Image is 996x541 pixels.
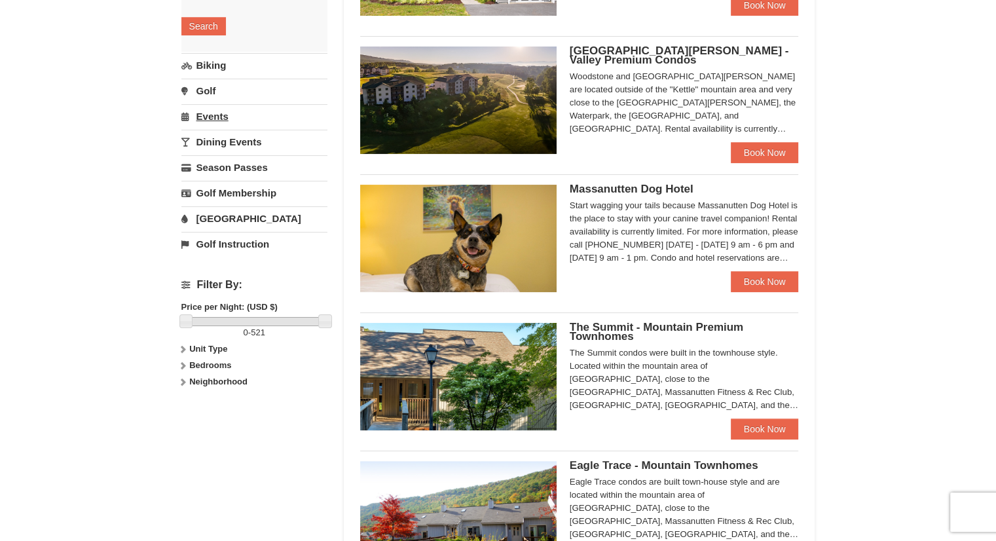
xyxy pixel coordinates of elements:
[570,183,693,195] span: Massanutten Dog Hotel
[181,232,327,256] a: Golf Instruction
[181,130,327,154] a: Dining Events
[731,271,799,292] a: Book Now
[189,360,231,370] strong: Bedrooms
[570,321,743,343] span: The Summit - Mountain Premium Townhomes
[360,47,557,154] img: 19219041-4-ec11c166.jpg
[244,327,248,337] span: 0
[181,17,226,35] button: Search
[181,279,327,291] h4: Filter By:
[181,155,327,179] a: Season Passes
[570,346,799,412] div: The Summit condos were built in the townhouse style. Located within the mountain area of [GEOGRAP...
[251,327,265,337] span: 521
[570,459,758,472] span: Eagle Trace - Mountain Townhomes
[731,419,799,439] a: Book Now
[570,70,799,136] div: Woodstone and [GEOGRAPHIC_DATA][PERSON_NAME] are located outside of the "Kettle" mountain area an...
[570,199,799,265] div: Start wagging your tails because Massanutten Dog Hotel is the place to stay with your canine trav...
[181,53,327,77] a: Biking
[181,206,327,231] a: [GEOGRAPHIC_DATA]
[181,181,327,205] a: Golf Membership
[360,185,557,292] img: 27428181-5-81c892a3.jpg
[570,45,789,66] span: [GEOGRAPHIC_DATA][PERSON_NAME] - Valley Premium Condos
[181,79,327,103] a: Golf
[181,326,327,339] label: -
[731,142,799,163] a: Book Now
[181,104,327,128] a: Events
[570,476,799,541] div: Eagle Trace condos are built town-house style and are located within the mountain area of [GEOGRA...
[189,377,248,386] strong: Neighborhood
[181,302,278,312] strong: Price per Night: (USD $)
[360,323,557,430] img: 19219034-1-0eee7e00.jpg
[189,344,227,354] strong: Unit Type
